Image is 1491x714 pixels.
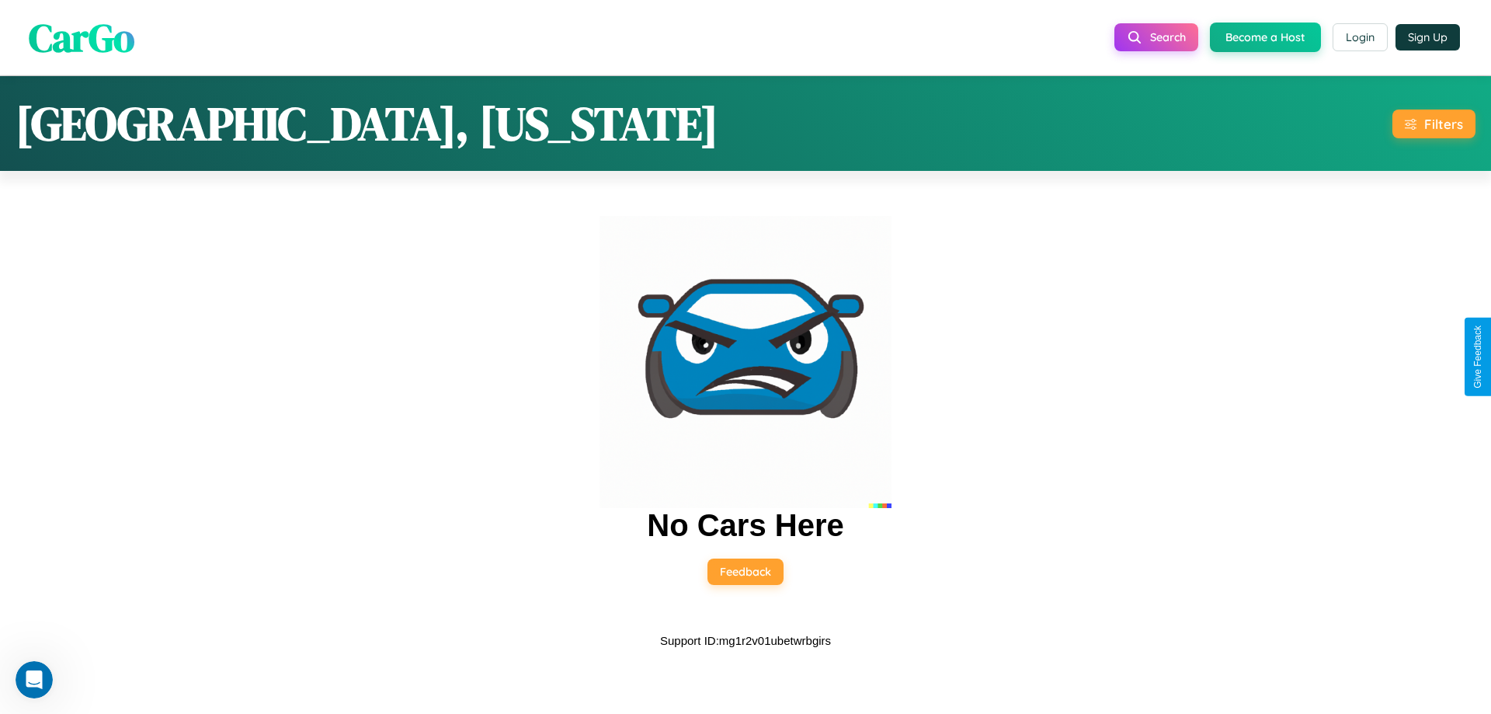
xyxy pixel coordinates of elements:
h1: [GEOGRAPHIC_DATA], [US_STATE] [16,92,718,155]
span: CarGo [29,10,134,64]
h2: No Cars Here [647,508,843,543]
button: Login [1333,23,1388,51]
button: Feedback [707,559,784,585]
p: Support ID: mg1r2v01ubetwrbgirs [660,630,831,651]
button: Sign Up [1395,24,1460,51]
iframe: Intercom live chat [16,661,53,698]
button: Become a Host [1210,23,1321,52]
button: Search [1114,23,1198,51]
img: car [600,216,891,508]
div: Give Feedback [1472,326,1483,388]
span: Search [1150,30,1186,44]
div: Filters [1424,116,1463,132]
button: Filters [1392,110,1475,138]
